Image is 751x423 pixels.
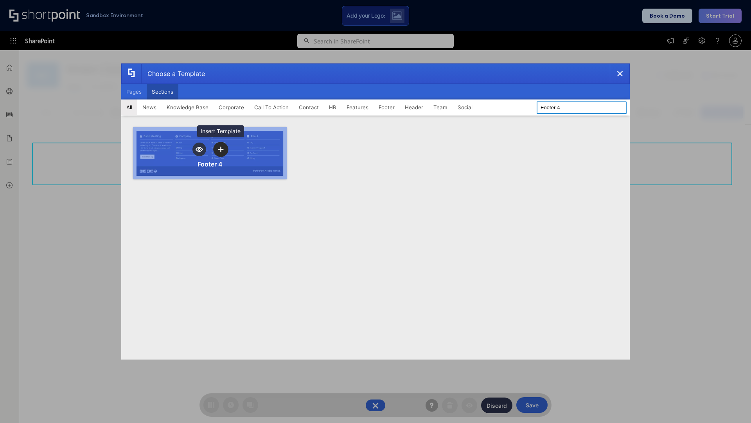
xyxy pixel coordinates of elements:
button: Call To Action [249,99,294,115]
button: Footer [374,99,400,115]
iframe: Chat Widget [712,385,751,423]
button: All [121,99,137,115]
button: Sections [147,84,178,99]
button: Pages [121,84,147,99]
button: Header [400,99,428,115]
button: Contact [294,99,324,115]
button: Corporate [214,99,249,115]
button: Team [428,99,453,115]
input: Search [537,101,627,114]
button: HR [324,99,341,115]
button: Knowledge Base [162,99,214,115]
button: News [137,99,162,115]
div: Footer 4 [198,160,223,168]
button: Features [341,99,374,115]
div: template selector [121,63,630,360]
div: Choose a Template [141,64,205,83]
button: Social [453,99,478,115]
